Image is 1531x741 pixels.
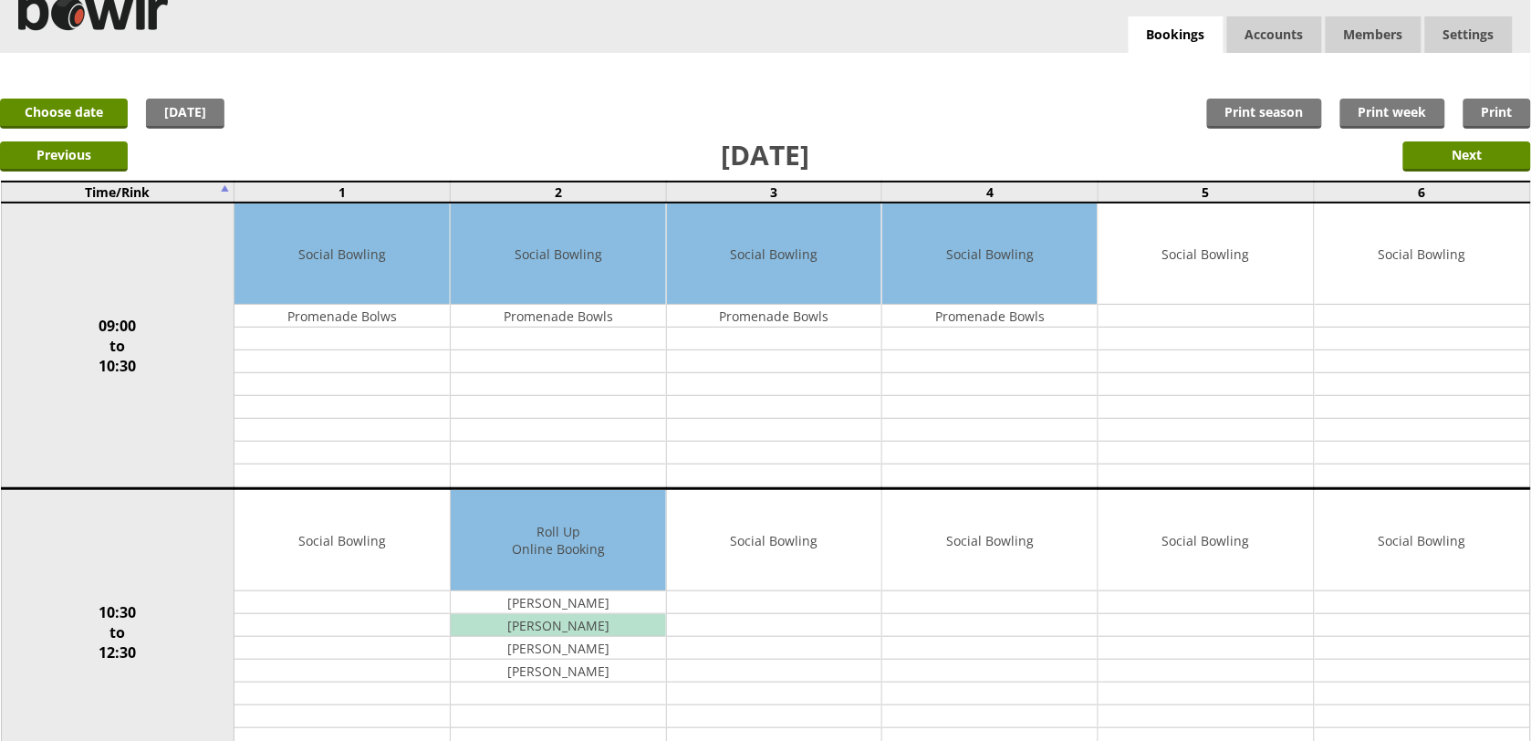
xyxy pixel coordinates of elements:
[451,490,666,591] td: Roll Up Online Booking
[1403,141,1531,172] input: Next
[1315,204,1530,305] td: Social Bowling
[451,660,666,683] td: [PERSON_NAME]
[1227,16,1322,53] span: Accounts
[451,614,666,637] td: [PERSON_NAME]
[882,204,1098,305] td: Social Bowling
[451,182,667,203] td: 2
[1099,204,1314,305] td: Social Bowling
[882,182,1099,203] td: 4
[667,490,882,591] td: Social Bowling
[1315,490,1530,591] td: Social Bowling
[1340,99,1445,129] a: Print week
[1326,16,1422,53] span: Members
[451,305,666,328] td: Promenade Bowls
[451,204,666,305] td: Social Bowling
[234,490,450,591] td: Social Bowling
[234,182,451,203] td: 1
[234,204,450,305] td: Social Bowling
[146,99,224,129] a: [DATE]
[1425,16,1513,53] span: Settings
[1207,99,1322,129] a: Print season
[234,305,450,328] td: Promenade Bolws
[882,305,1098,328] td: Promenade Bowls
[1099,490,1314,591] td: Social Bowling
[1314,182,1530,203] td: 6
[451,637,666,660] td: [PERSON_NAME]
[1,182,234,203] td: Time/Rink
[451,591,666,614] td: [PERSON_NAME]
[666,182,882,203] td: 3
[1463,99,1531,129] a: Print
[882,490,1098,591] td: Social Bowling
[1,203,234,489] td: 09:00 to 10:30
[667,204,882,305] td: Social Bowling
[1099,182,1315,203] td: 5
[1129,16,1224,54] a: Bookings
[667,305,882,328] td: Promenade Bowls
